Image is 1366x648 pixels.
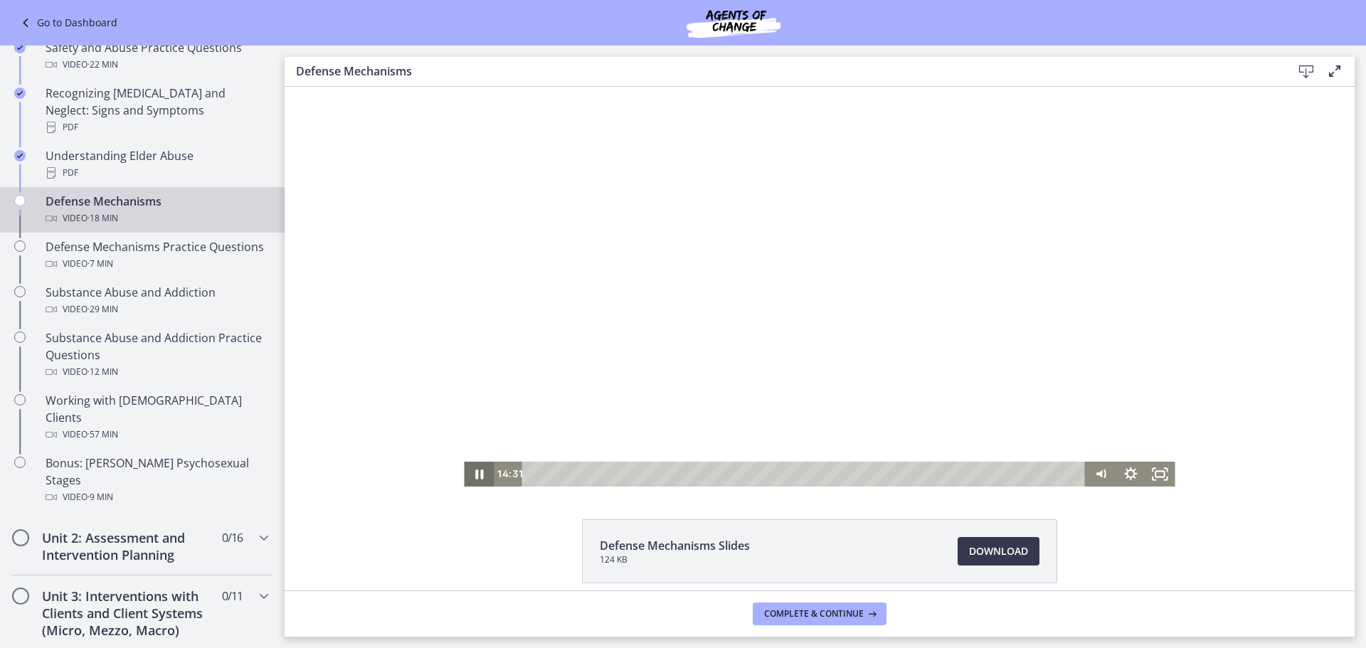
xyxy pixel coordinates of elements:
[88,301,118,318] span: · 29 min
[648,6,819,40] img: Agents of Change
[46,164,268,181] div: PDF
[88,489,113,506] span: · 9 min
[14,87,26,99] i: Completed
[831,375,861,400] button: Show settings menu
[753,602,886,625] button: Complete & continue
[296,63,1269,80] h3: Defense Mechanisms
[46,455,268,506] div: Bonus: [PERSON_NAME] Psychosexual Stages
[88,56,118,73] span: · 22 min
[600,537,750,554] span: Defense Mechanisms Slides
[46,392,268,443] div: Working with [DEMOGRAPHIC_DATA] Clients
[17,14,117,31] a: Go to Dashboard
[46,56,268,73] div: Video
[46,489,268,506] div: Video
[46,119,268,136] div: PDF
[42,588,216,639] h2: Unit 3: Interventions with Clients and Client Systems (Micro, Mezzo, Macro)
[88,363,118,381] span: · 12 min
[222,588,243,605] span: 0 / 11
[88,210,118,227] span: · 18 min
[285,87,1355,487] iframe: To enrich screen reader interactions, please activate Accessibility in Grammarly extension settings
[14,42,26,53] i: Completed
[46,193,268,227] div: Defense Mechanisms
[46,426,268,443] div: Video
[88,255,113,272] span: · 7 min
[14,150,26,161] i: Completed
[46,147,268,181] div: Understanding Elder Abuse
[46,255,268,272] div: Video
[46,210,268,227] div: Video
[46,301,268,318] div: Video
[764,608,864,620] span: Complete & continue
[46,238,268,272] div: Defense Mechanisms Practice Questions
[46,39,268,73] div: Safety and Abuse Practice Questions
[861,375,891,400] button: Fullscreen
[46,329,268,381] div: Substance Abuse and Addiction Practice Questions
[46,85,268,136] div: Recognizing [MEDICAL_DATA] and Neglect: Signs and Symptoms
[802,375,832,400] button: Mute
[600,554,750,565] span: 124 KB
[46,284,268,318] div: Substance Abuse and Addiction
[969,543,1028,560] span: Download
[42,529,216,563] h2: Unit 2: Assessment and Intervention Planning
[46,363,268,381] div: Video
[88,426,118,443] span: · 57 min
[958,537,1039,565] a: Download
[222,529,243,546] span: 0 / 16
